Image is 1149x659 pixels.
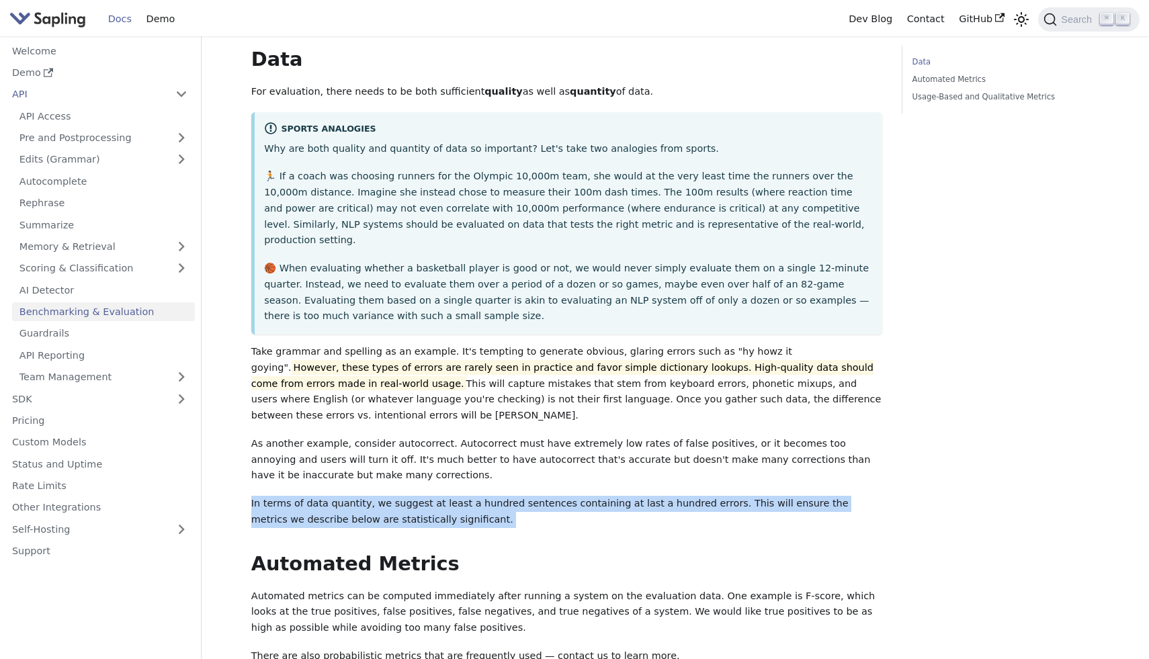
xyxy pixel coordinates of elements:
[841,9,899,30] a: Dev Blog
[12,215,195,234] a: Summarize
[5,411,195,431] a: Pricing
[251,344,883,424] p: Take grammar and spelling as an example. It's tempting to generate obvious, glaring errors such a...
[5,541,195,561] a: Support
[251,588,883,636] p: Automated metrics can be computed immediately after running a system on the evaluation data. One ...
[5,519,195,539] a: Self-Hosting
[12,106,195,126] a: API Access
[251,48,883,72] h2: Data
[12,259,195,278] a: Scoring & Classification
[12,128,195,148] a: Pre and Postprocessing
[168,85,195,104] button: Collapse sidebar category 'API'
[5,389,168,408] a: SDK
[9,9,91,29] a: Sapling.ai
[264,141,873,157] p: Why are both quality and quantity of data so important? Let's take two analogies from sports.
[12,280,195,300] a: AI Detector
[570,86,616,97] strong: quantity
[101,9,139,30] a: Docs
[5,454,195,474] a: Status and Uptime
[264,169,873,249] p: 🏃 If a coach was choosing runners for the Olympic 10,000m team, she would at the very least time ...
[5,41,195,60] a: Welcome
[264,122,873,138] div: Sports Analogies
[12,345,195,365] a: API Reporting
[912,56,1095,69] a: Data
[900,9,952,30] a: Contact
[5,63,195,83] a: Demo
[12,150,195,169] a: Edits (Grammar)
[912,91,1095,103] a: Usage-Based and Qualitative Metrics
[139,9,182,30] a: Demo
[12,367,195,387] a: Team Management
[5,476,195,496] a: Rate Limits
[168,389,195,408] button: Expand sidebar category 'SDK'
[5,85,168,104] a: API
[251,360,874,391] mark: However, these types of errors are rarely seen in practice and favor simple dictionary lookups. H...
[264,261,873,324] p: 🏀 When evaluating whether a basketball player is good or not, we would never simply evaluate them...
[12,193,195,213] a: Rephrase
[251,552,883,576] h2: Automated Metrics
[5,498,195,517] a: Other Integrations
[251,436,883,484] p: As another example, consider autocorrect. Autocorrect must have extremely low rates of false posi...
[12,237,195,257] a: Memory & Retrieval
[484,86,522,97] strong: quality
[1012,9,1031,29] button: Switch between dark and light mode (currently light mode)
[251,84,883,100] p: For evaluation, there needs to be both sufficient as well as of data.
[1057,14,1100,25] span: Search
[5,433,195,452] a: Custom Models
[951,9,1011,30] a: GitHub
[12,324,195,343] a: Guardrails
[9,9,86,29] img: Sapling.ai
[1038,7,1139,32] button: Search (Command+K)
[1116,13,1130,25] kbd: K
[251,496,883,528] p: In terms of data quantity, we suggest at least a hundred sentences containing at last a hundred e...
[912,73,1095,86] a: Automated Metrics
[12,302,195,322] a: Benchmarking & Evaluation
[1100,13,1113,25] kbd: ⌘
[12,171,195,191] a: Autocomplete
